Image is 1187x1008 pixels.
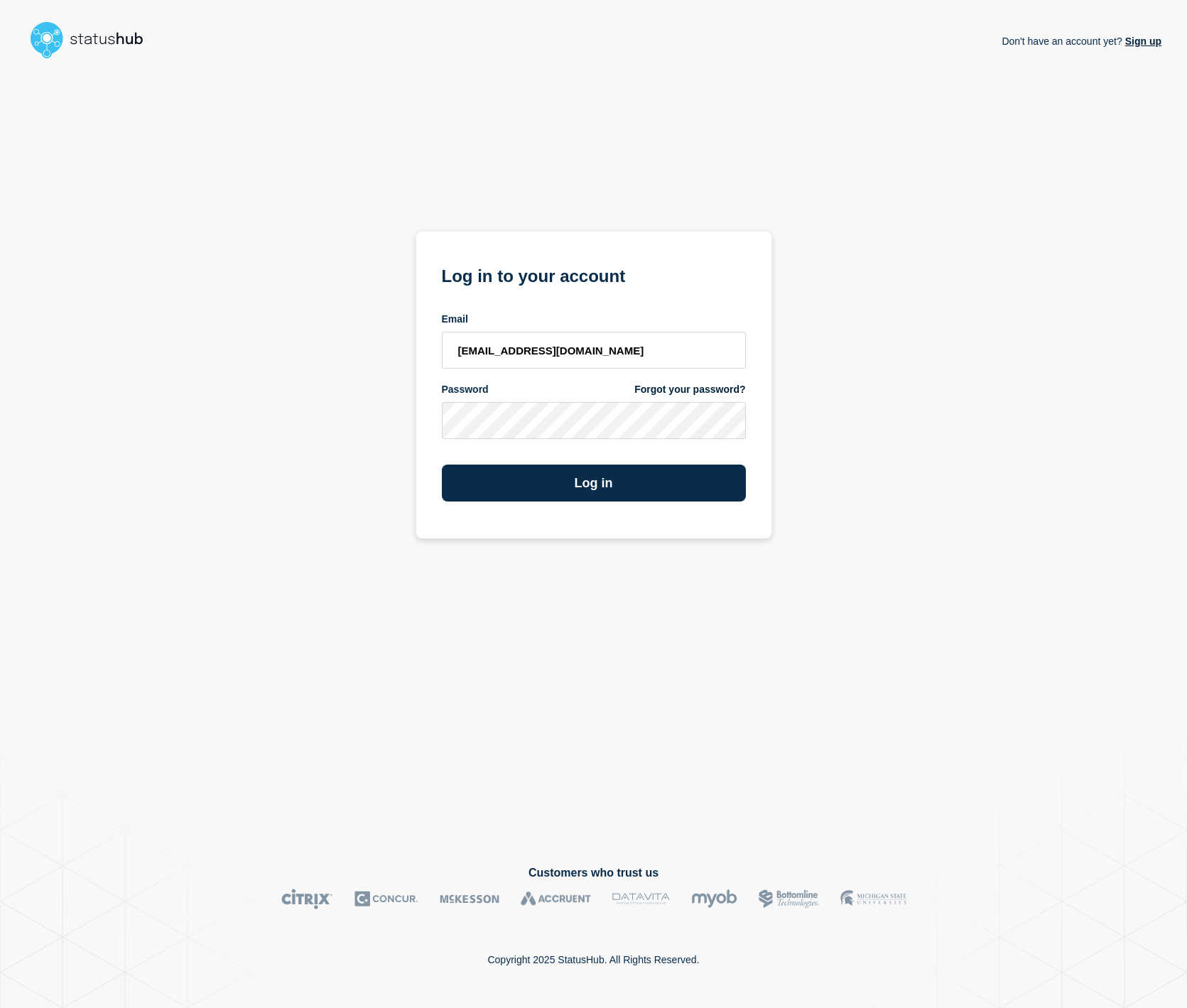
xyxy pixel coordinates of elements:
[440,889,499,909] img: McKesson logo
[691,889,737,909] img: myob logo
[1122,36,1161,47] a: Sign up
[487,954,699,965] p: Copyright 2025 StatusHub. All Rights Reserved.
[442,465,746,502] button: Log in
[442,332,746,369] input: email input
[26,867,1161,879] h2: Customers who trust us
[281,889,333,909] img: Citrix logo
[759,889,819,909] img: Bottomline logo
[26,17,161,63] img: StatusHub logo
[442,402,746,439] input: password input
[521,889,591,909] img: Accruent logo
[840,889,906,909] img: MSU logo
[1002,24,1161,58] p: Don't have an account yet?
[442,383,489,396] span: Password
[442,313,468,326] span: Email
[354,889,418,909] img: Concur logo
[442,261,746,288] h1: Log in to your account
[634,383,745,396] a: Forgot your password?
[612,889,670,909] img: DataVita logo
